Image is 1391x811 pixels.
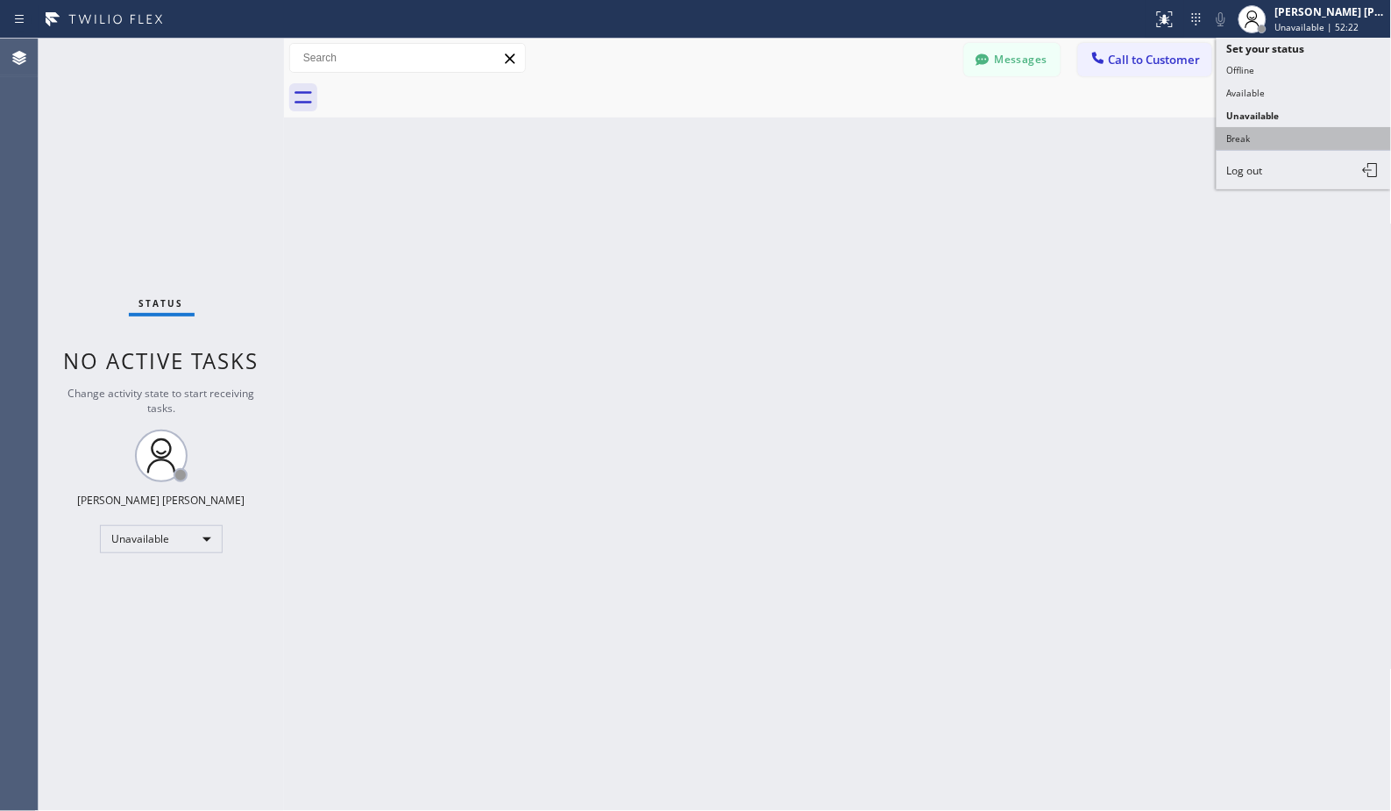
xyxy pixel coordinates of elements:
div: Unavailable [100,525,223,553]
span: No active tasks [64,346,259,375]
span: Unavailable | 52:22 [1275,21,1359,33]
button: Messages [964,43,1061,76]
div: [PERSON_NAME] [PERSON_NAME] [78,493,245,508]
button: Call to Customer [1078,43,1212,76]
button: Mute [1209,7,1233,32]
input: Search [290,44,525,72]
span: Call to Customer [1109,52,1201,68]
span: Change activity state to start receiving tasks. [68,386,255,416]
div: [PERSON_NAME] [PERSON_NAME] [1275,4,1386,19]
span: Status [139,297,184,309]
